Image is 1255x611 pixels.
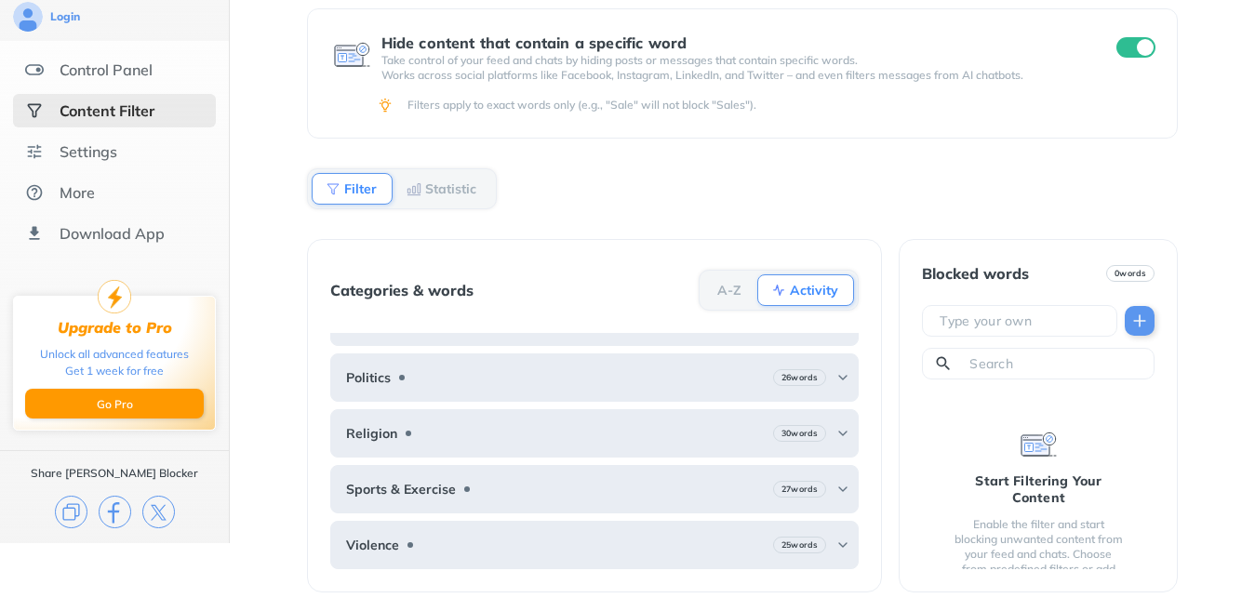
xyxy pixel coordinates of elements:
b: Activity [790,285,838,296]
input: Type your own [938,312,1109,330]
img: download-app.svg [25,224,44,243]
div: Settings [60,142,117,161]
b: A-Z [717,285,741,296]
div: Login [50,9,80,24]
div: Get 1 week for free [65,363,164,379]
div: Start Filtering Your Content [952,472,1125,506]
b: Sports & Exercise [346,482,456,497]
img: upgrade-to-pro.svg [98,280,131,313]
div: Share [PERSON_NAME] Blocker [31,466,198,481]
p: Works across social platforms like Facebook, Instagram, LinkedIn, and Twitter – and even filters ... [381,68,1084,83]
div: Filters apply to exact words only (e.g., "Sale" will not block "Sales"). [407,98,1153,113]
b: Violence [346,538,399,552]
img: Activity [771,283,786,298]
div: Hide content that contain a specific word [381,34,1084,51]
b: 0 words [1115,267,1146,280]
b: Religion [346,426,397,441]
div: Content Filter [60,101,154,120]
div: Download App [60,224,165,243]
img: about.svg [25,183,44,202]
img: x.svg [142,496,175,528]
b: 25 words [781,538,818,551]
div: Control Panel [60,60,153,79]
img: avatar.svg [13,2,43,32]
div: Enable the filter and start blocking unwanted content from your feed and chats. Choose from prede... [952,517,1125,591]
p: Take control of your feed and chats by hiding posts or messages that contain specific words. [381,53,1084,68]
b: 27 words [781,483,818,496]
img: Statistic [407,181,421,196]
b: Filter [344,183,377,194]
img: social-selected.svg [25,101,44,120]
div: Upgrade to Pro [58,319,172,337]
input: Search [968,354,1146,373]
img: copy.svg [55,496,87,528]
b: Statistic [425,183,476,194]
div: Blocked words [922,265,1029,282]
img: features.svg [25,60,44,79]
img: settings.svg [25,142,44,161]
img: facebook.svg [99,496,131,528]
b: 26 words [781,371,818,384]
img: Filter [326,181,340,196]
div: Categories & words [330,282,474,299]
b: 30 words [781,427,818,440]
button: Go Pro [25,389,204,418]
div: Unlock all advanced features [40,346,189,363]
b: Politics [346,370,391,385]
div: More [60,183,95,202]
